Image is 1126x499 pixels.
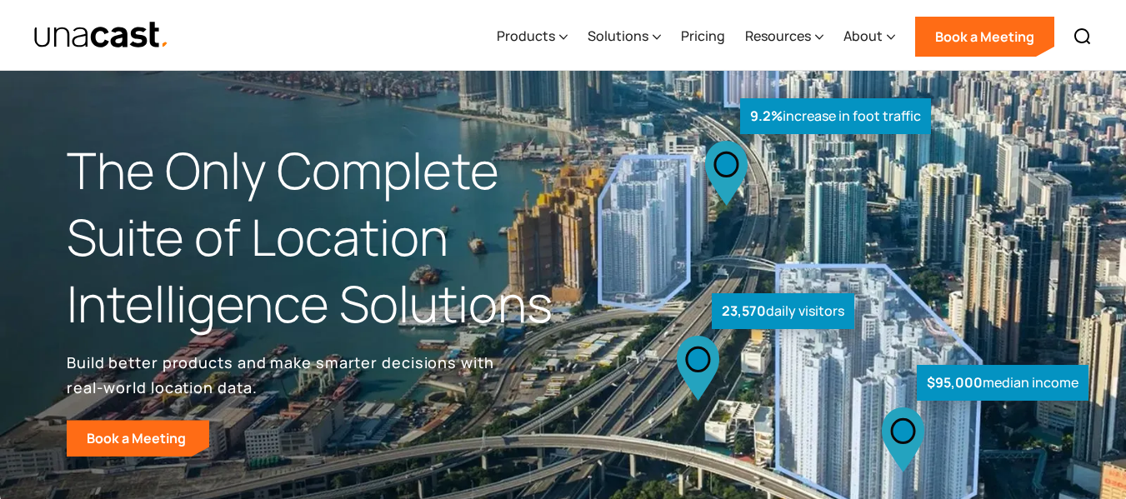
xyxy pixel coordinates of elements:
div: Resources [745,26,811,46]
strong: $95,000 [927,373,983,392]
div: increase in foot traffic [740,98,931,134]
div: About [843,2,895,71]
div: About [843,26,883,46]
div: median income [917,365,1088,401]
div: daily visitors [712,293,854,329]
div: Solutions [588,2,661,71]
div: Solutions [588,26,648,46]
div: Products [497,2,568,71]
div: Resources [745,2,823,71]
a: Book a Meeting [915,17,1054,57]
a: Book a Meeting [67,420,209,457]
div: Products [497,26,555,46]
img: Search icon [1073,27,1093,47]
h1: The Only Complete Suite of Location Intelligence Solutions [67,137,563,337]
a: Pricing [681,2,725,71]
strong: 9.2% [750,107,783,125]
p: Build better products and make smarter decisions with real-world location data. [67,350,500,400]
strong: 23,570 [722,302,766,320]
a: home [33,21,169,50]
img: Unacast text logo [33,21,169,50]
